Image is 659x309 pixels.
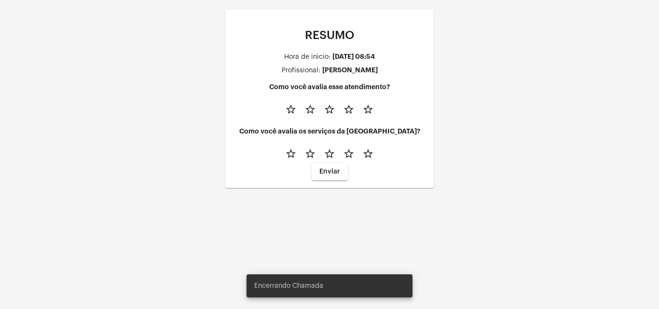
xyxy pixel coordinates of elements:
[343,148,355,160] mat-icon: star_border
[343,104,355,115] mat-icon: star_border
[324,104,335,115] mat-icon: star_border
[282,67,320,74] div: Profissional:
[304,148,316,160] mat-icon: star_border
[312,163,348,180] button: Enviar
[322,67,378,74] div: [PERSON_NAME]
[304,104,316,115] mat-icon: star_border
[254,281,323,291] span: Encerrando Chamada
[285,148,297,160] mat-icon: star_border
[284,54,330,61] div: Hora de inicio:
[319,168,340,175] span: Enviar
[233,83,426,91] h4: Como você avalia esse atendimento?
[233,29,426,41] p: RESUMO
[362,148,374,160] mat-icon: star_border
[324,148,335,160] mat-icon: star_border
[233,128,426,135] h4: Como você avalia os serviços da [GEOGRAPHIC_DATA]?
[332,53,375,60] div: [DATE] 08:54
[285,104,297,115] mat-icon: star_border
[362,104,374,115] mat-icon: star_border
